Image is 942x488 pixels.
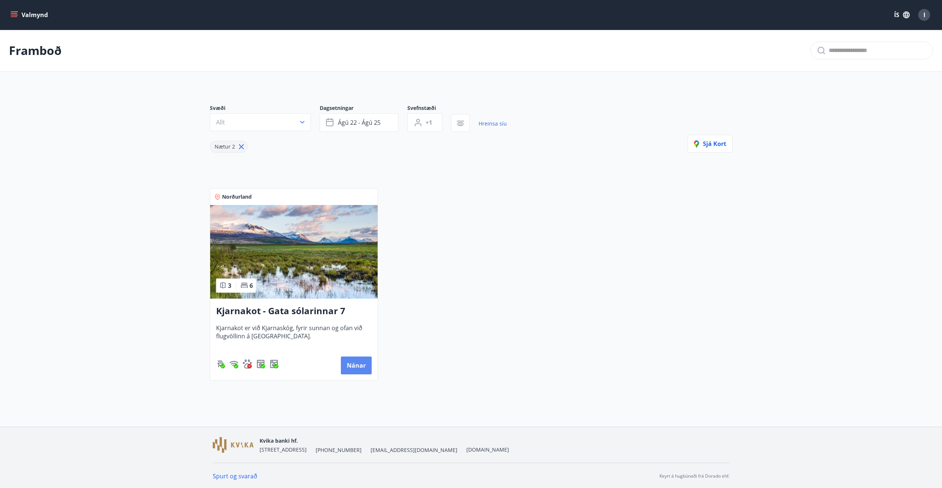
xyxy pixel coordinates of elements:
[260,437,298,444] span: Kvika banki hf.
[9,8,51,22] button: menu
[260,446,307,453] span: [STREET_ADDRESS]
[316,446,362,454] span: [PHONE_NUMBER]
[320,113,398,132] button: ágú 22 - ágú 25
[215,143,235,150] span: Nætur 2
[216,360,225,368] img: ZXjrS3QKesehq6nQAPjaRuRTI364z8ohTALB4wBr.svg
[210,104,320,113] span: Svæði
[320,104,407,113] span: Dagsetningar
[426,118,432,127] span: +1
[216,360,225,368] div: Gasgrill
[256,360,265,368] img: hddCLTAnxqFUMr1fxmbGG8zWilo2syolR0f9UjPn.svg
[338,118,381,127] span: ágú 22 - ágú 25
[256,360,265,368] div: Þurrkari
[250,282,253,290] span: 6
[270,360,278,368] div: Þvottavél
[216,118,225,126] span: Allt
[216,324,372,348] span: Kjarnakot er við Kjarnaskóg, fyrir sunnan og ofan við flugvöllinn á [GEOGRAPHIC_DATA].
[407,104,451,113] span: Svefnstæði
[466,446,509,453] a: [DOMAIN_NAME]
[216,305,372,318] h3: Kjarnakot - Gata sólarinnar 7
[222,193,252,201] span: Norðurland
[210,205,378,299] img: Paella dish
[210,141,248,153] div: Nætur 2
[890,8,914,22] button: ÍS
[688,135,733,153] button: Sjá kort
[371,446,457,454] span: [EMAIL_ADDRESS][DOMAIN_NAME]
[659,473,730,479] p: Keyrt á hugbúnaði frá Dorado ehf.
[694,140,726,148] span: Sjá kort
[229,360,238,368] div: Þráðlaust net
[213,437,254,453] img: GzFmWhuCkUxVWrb40sWeioDp5tjnKZ3EtzLhRfaL.png
[243,360,252,368] img: pxcaIm5dSOV3FS4whs1soiYWTwFQvksT25a9J10C.svg
[9,42,62,59] p: Framboð
[228,282,231,290] span: 3
[210,113,311,131] button: Allt
[270,360,278,368] img: Dl16BY4EX9PAW649lg1C3oBuIaAsR6QVDQBO2cTm.svg
[213,472,257,480] a: Spurt og svarað
[229,360,238,368] img: HJRyFFsYp6qjeUYhR4dAD8CaCEsnIFYZ05miwXoh.svg
[479,116,507,132] a: Hreinsa síu
[341,357,372,374] button: Nánar
[915,6,933,24] button: I
[923,11,925,19] span: I
[407,113,442,132] button: +1
[243,360,252,368] div: Gæludýr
